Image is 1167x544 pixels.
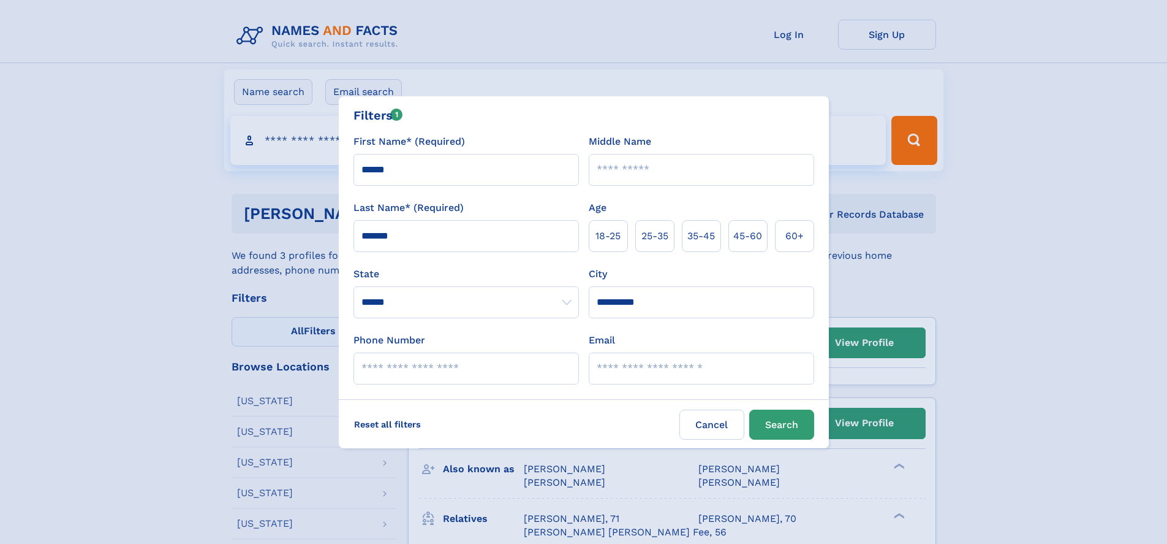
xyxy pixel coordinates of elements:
label: First Name* (Required) [353,134,465,149]
label: Age [589,201,606,215]
span: 35‑45 [687,229,715,243]
label: Email [589,333,615,348]
span: 25‑35 [641,229,668,243]
button: Search [749,410,814,440]
label: Phone Number [353,333,425,348]
span: 45‑60 [733,229,762,243]
span: 18‑25 [595,229,621,243]
span: 60+ [785,229,804,243]
label: Last Name* (Required) [353,201,464,215]
div: Filters [353,106,403,125]
label: Reset all filters [346,410,429,439]
label: Middle Name [589,134,651,149]
label: State [353,267,579,282]
label: City [589,267,607,282]
label: Cancel [679,410,744,440]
